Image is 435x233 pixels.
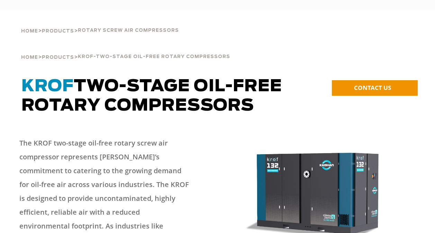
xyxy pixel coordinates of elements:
span: Rotary Screw Air Compressors [78,28,179,33]
span: Home [21,29,38,34]
span: CONTACT US [354,84,391,92]
span: KROF-TWO-STAGE OIL-FREE ROTARY COMPRESSORS [78,55,230,59]
span: TWO-STAGE OIL-FREE ROTARY COMPRESSORS [21,78,282,114]
span: Products [42,55,74,60]
span: Products [42,29,74,34]
div: > > [21,37,413,63]
a: Products [42,54,74,60]
a: Home [21,28,38,34]
a: Home [21,54,38,60]
a: CONTACT US [332,80,418,96]
span: KROF [21,78,74,95]
a: Products [42,28,74,34]
span: Home [21,55,38,60]
div: > > [21,10,179,37]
